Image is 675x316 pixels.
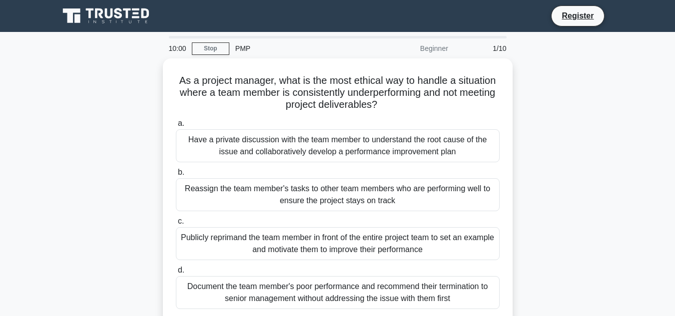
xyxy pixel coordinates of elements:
div: Publicly reprimand the team member in front of the entire project team to set an example and moti... [176,227,500,260]
div: Document the team member's poor performance and recommend their termination to senior management ... [176,276,500,309]
div: PMP [229,38,367,58]
span: a. [178,119,184,127]
h5: As a project manager, what is the most ethical way to handle a situation where a team member is c... [175,74,501,111]
a: Stop [192,42,229,55]
a: Register [556,9,600,22]
div: 10:00 [163,38,192,58]
span: b. [178,168,184,176]
div: Beginner [367,38,454,58]
div: Reassign the team member's tasks to other team members who are performing well to ensure the proj... [176,178,500,211]
span: c. [178,217,184,225]
div: 1/10 [454,38,513,58]
div: Have a private discussion with the team member to understand the root cause of the issue and coll... [176,129,500,162]
span: d. [178,266,184,274]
